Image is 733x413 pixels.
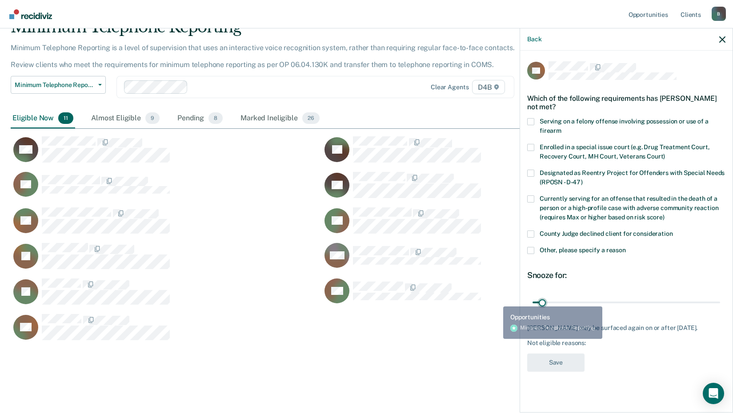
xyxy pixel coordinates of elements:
div: Pending [176,109,224,128]
div: CaseloadOpportunityCell-0816509 [11,136,322,171]
div: Open Intercom Messenger [703,383,724,404]
div: CaseloadOpportunityCell-0619052 [11,242,322,278]
div: CaseloadOpportunityCell-0736203 [11,207,322,242]
div: B [712,7,726,21]
div: CaseloadOpportunityCell-0806987 [11,171,322,207]
span: Currently serving for an offense that resulted in the death of a person or a high-profile case wi... [540,195,718,221]
span: 9 [145,112,160,124]
div: CaseloadOpportunityCell-0818715 [322,136,633,171]
img: Recidiviz [9,9,52,19]
div: Eligible Now [11,109,75,128]
button: Back [527,36,541,43]
div: Almost Eligible [89,109,161,128]
div: [PERSON_NAME] may be surfaced again on or after [DATE]. [527,324,725,332]
div: CaseloadOpportunityCell-0830403 [11,314,322,349]
button: Profile dropdown button [712,7,726,21]
span: Enrolled in a special issue court (e.g. Drug Treatment Court, Recovery Court, MH Court, Veterans ... [540,143,709,160]
div: Clear agents [431,83,469,91]
button: Save [527,353,585,372]
span: Minimum Telephone Reporting [15,81,95,89]
div: Not eligible reasons: [527,339,725,347]
div: CaseloadOpportunityCell-0805532 [322,171,633,207]
div: CaseloadOpportunityCell-0828902 [322,242,633,278]
span: 11 [58,112,73,124]
span: D4B [472,80,505,94]
span: Serving on a felony offense involving possession or use of a firearm [540,118,709,134]
p: Minimum Telephone Reporting is a level of supervision that uses an interactive voice recognition ... [11,44,515,69]
span: Designated as Reentry Project for Offenders with Special Needs (RPOSN - D-47) [540,169,725,186]
div: CaseloadOpportunityCell-0807749 [322,207,633,242]
div: Marked Ineligible [239,109,321,128]
span: 26 [302,112,320,124]
div: CaseloadOpportunityCell-0825532 [322,278,633,314]
span: 8 [208,112,223,124]
span: County Judge declined client for consideration [540,230,673,237]
div: CaseloadOpportunityCell-0226558 [11,278,322,314]
span: Other, please specify a reason [540,246,626,254]
div: Snooze for: [527,270,725,280]
div: Minimum Telephone Reporting [11,18,561,44]
div: Which of the following requirements has [PERSON_NAME] not met? [527,87,725,118]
